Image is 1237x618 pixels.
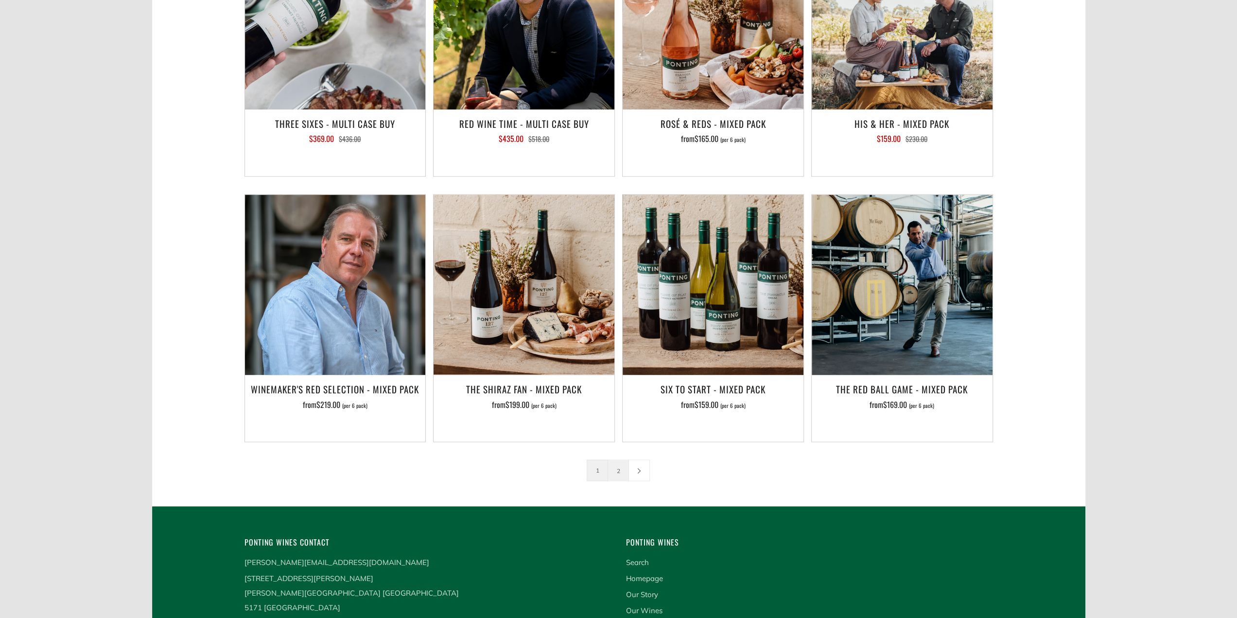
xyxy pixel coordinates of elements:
[316,399,340,410] span: $219.00
[244,557,429,566] a: [PERSON_NAME][EMAIL_ADDRESS][DOMAIN_NAME]
[587,459,608,481] span: 1
[505,399,529,410] span: $199.00
[245,115,426,164] a: Three Sixes - Multi Case Buy $369.00 $436.00
[877,133,901,144] span: $159.00
[250,115,421,132] h3: Three Sixes - Multi Case Buy
[499,133,523,144] span: $435.00
[812,115,993,164] a: His & Her - Mixed Pack $159.00 $230.00
[883,399,907,410] span: $169.00
[870,399,934,410] span: from
[626,557,649,566] a: Search
[492,399,557,410] span: from
[626,589,658,599] a: Our Story
[626,535,993,548] h4: Ponting Wines
[608,460,628,480] a: 2
[250,381,421,397] h3: Winemaker's Red Selection - Mixed Pack
[694,399,718,410] span: $159.00
[531,403,557,408] span: (per 6 pack)
[623,381,803,429] a: Six To Start - Mixed Pack from$159.00 (per 6 pack)
[434,381,614,429] a: The Shiraz Fan - Mixed Pack from$199.00 (per 6 pack)
[812,381,993,429] a: The Red Ball Game - Mixed Pack from$169.00 (per 6 pack)
[680,399,745,410] span: from
[909,403,934,408] span: (per 6 pack)
[627,381,799,397] h3: Six To Start - Mixed Pack
[626,573,663,583] a: Homepage
[438,381,610,397] h3: The Shiraz Fan - Mixed Pack
[817,381,988,397] h3: The Red Ball Game - Mixed Pack
[626,605,662,615] a: Our Wines
[817,115,988,132] h3: His & Her - Mixed Pack
[244,571,611,615] p: [STREET_ADDRESS][PERSON_NAME] [PERSON_NAME][GEOGRAPHIC_DATA] [GEOGRAPHIC_DATA] 5171 [GEOGRAPHIC_D...
[244,535,611,548] h4: Ponting Wines Contact
[339,134,361,144] span: $436.00
[303,399,367,410] span: from
[906,134,927,144] span: $230.00
[434,115,614,164] a: Red Wine Time - Multi Case Buy $435.00 $518.00
[245,381,426,429] a: Winemaker's Red Selection - Mixed Pack from$219.00 (per 6 pack)
[528,134,549,144] span: $518.00
[694,133,718,144] span: $165.00
[720,137,745,142] span: (per 6 pack)
[627,115,799,132] h3: Rosé & Reds - Mixed Pack
[720,403,745,408] span: (per 6 pack)
[623,115,803,164] a: Rosé & Reds - Mixed Pack from$165.00 (per 6 pack)
[438,115,610,132] h3: Red Wine Time - Multi Case Buy
[309,133,334,144] span: $369.00
[680,133,745,144] span: from
[342,403,367,408] span: (per 6 pack)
